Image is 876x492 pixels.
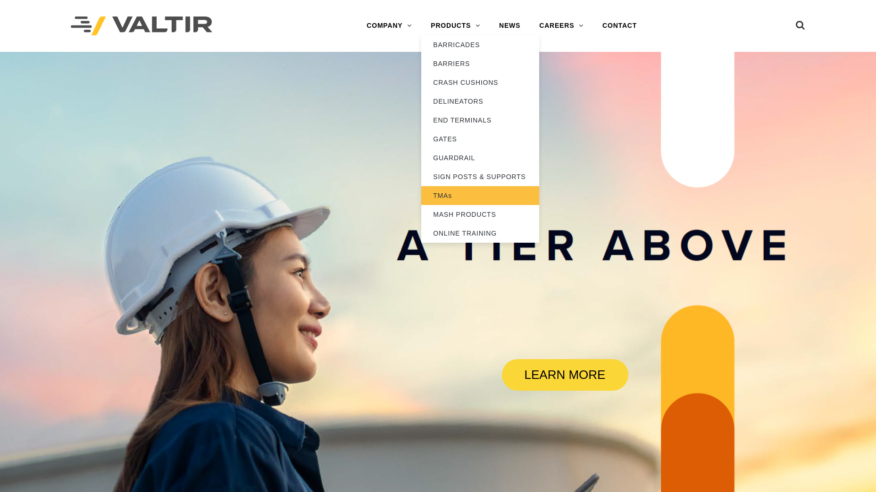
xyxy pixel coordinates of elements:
a: PRODUCTS [421,16,490,35]
a: END TERMINALS [421,111,539,130]
a: LEARN MORE [502,359,628,391]
a: COMPANY [357,16,421,35]
a: GUARDRAIL [421,148,539,167]
a: CRASH CUSHIONS [421,73,539,92]
img: Valtir [71,16,212,36]
a: BARRICADES [421,35,539,54]
a: TMAs [421,186,539,205]
a: CONTACT [593,16,646,35]
a: MASH PRODUCTS [421,205,539,224]
a: NEWS [490,16,530,35]
a: CAREERS [530,16,593,35]
a: DELINEATORS [421,92,539,111]
a: ONLINE TRAINING [421,224,539,243]
a: GATES [421,130,539,148]
a: SIGN POSTS & SUPPORTS [421,167,539,186]
a: BARRIERS [421,54,539,73]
